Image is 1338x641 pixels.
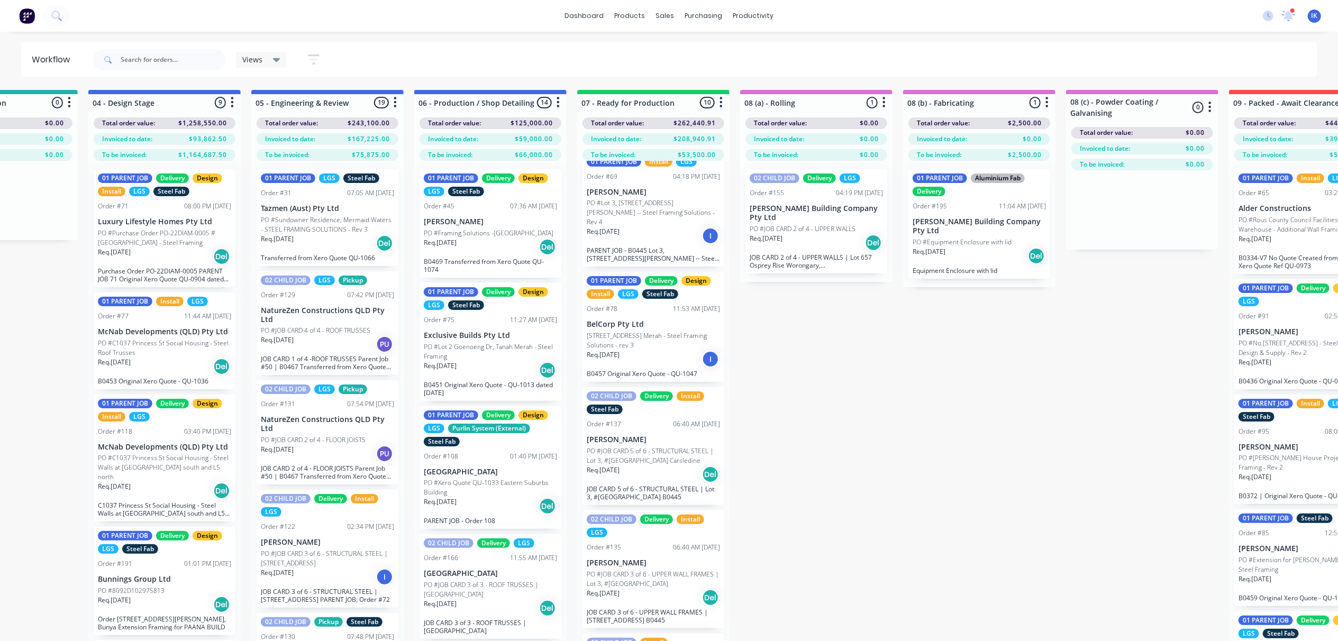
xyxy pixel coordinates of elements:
div: LGS [319,173,340,183]
div: 01 PARENT JOBDeliveryDesignLGSPurlin System (External)Steel FabOrder #10801:40 PM [DATE][GEOGRAPH... [420,406,561,529]
div: 02 CHILD JOBLGSPickupOrder #12907:42 PM [DATE]NatureZen Constructions QLD Pty LtdPO #JOB CARD 4 o... [257,271,398,376]
div: Delivery [156,173,189,183]
div: Del [702,589,719,606]
div: LGS [187,297,208,306]
p: PO #8092D102975813 [98,586,165,596]
p: PO #Lot 2 Goenoeng Dr, Tanah Merah - Steel Framing [424,342,557,361]
div: Aluminium Fab [971,173,1025,183]
p: B0469 Transferred from Xero Quote QU-1074 [424,258,557,273]
div: Pickup [339,384,367,394]
div: Order #135 [587,543,621,552]
div: 02 CHILD JOB [261,617,311,627]
div: Del [213,248,230,265]
div: Steel Fab [1239,412,1275,422]
p: Req. [DATE] [750,234,782,243]
p: Bunnings Group Ltd [98,575,231,584]
div: LGS [840,173,860,183]
p: Req. [DATE] [261,568,294,578]
p: Order [STREET_ADDRESS][PERSON_NAME], Bunya Extension Framing for PAANA BUILD [98,615,231,631]
div: 02 CHILD JOB [750,173,799,183]
div: Install [587,289,614,299]
div: 02 CHILD JOBDeliveryInstallLGSOrder #12202:34 PM [DATE][PERSON_NAME]PO #JOB CARD 3 of 6 - STRUCTU... [257,490,398,608]
div: Del [539,498,556,515]
div: Delivery [314,494,347,503]
div: 01:40 PM [DATE] [510,452,557,461]
p: McNab Developments (QLD) Pty Ltd [98,327,231,336]
span: $59,000.00 [515,134,553,144]
p: JOB CARD 3 of 6 - UPPER WALL FRAMES | [STREET_ADDRESS] B0445 [587,608,720,624]
span: $1,258,550.00 [178,118,227,128]
div: 01 PARENT JOB [1239,514,1293,523]
div: Design [518,410,548,420]
p: PO #JOB CARD 2 of 4 - FLOOR JOISTS [261,435,366,445]
p: Transferred from Xero Quote QU-1066 [261,254,394,262]
span: $167,225.00 [348,134,390,144]
div: 04:19 PM [DATE] [836,188,883,198]
p: [PERSON_NAME] [261,538,394,547]
div: Order #122 [261,522,295,532]
div: Delivery [1297,283,1330,293]
p: [PERSON_NAME] [587,435,720,444]
span: $2,500.00 [1008,118,1042,128]
p: NatureZen Constructions QLD Pty Ltd [261,415,394,433]
div: 01 PARENT JOBLGSSteel FabOrder #3107:05 AM [DATE]Tazmen (Aust) Pty LtdPO #Sundowner Residence, Me... [257,169,398,266]
div: Design [518,287,548,297]
div: LGS [314,384,335,394]
div: 02 CHILD JOB [261,276,311,285]
p: Req. [DATE] [1239,358,1271,367]
p: McNab Developments (QLD) Pty Ltd [98,443,231,452]
p: Tazmen (Aust) Pty Ltd [261,204,394,213]
p: Req. [DATE] [913,247,945,257]
span: $262,440.91 [673,118,716,128]
div: LGS [424,300,444,310]
div: Steel Fab [122,544,158,554]
div: Install [351,494,378,503]
div: Workflow [32,53,75,66]
p: Req. [DATE] [424,238,457,248]
div: 02 CHILD JOBDeliveryInstallSteel FabOrder #13706:40 AM [DATE][PERSON_NAME]PO #JOB CARD 5 of 6 - S... [582,387,724,505]
div: LGS [424,424,444,433]
div: Order #65 [1239,188,1269,198]
div: 02:34 PM [DATE] [347,522,394,532]
p: [PERSON_NAME] Building Company Pty Ltd [750,204,883,222]
span: IK [1312,11,1318,21]
div: Del [213,482,230,499]
div: Steel Fab [153,187,189,196]
div: 06:40 AM [DATE] [673,419,720,429]
span: Invoiced to date: [754,134,804,144]
div: productivity [727,8,779,24]
div: 01 PARENT JOB [98,399,152,408]
img: Factory [19,8,35,24]
p: PARENT JOB - B0445 Lot 3, [STREET_ADDRESS][PERSON_NAME] -- Steel Framing Solutions - Rev 4 [587,246,720,262]
div: Order #85 [1239,528,1269,538]
p: [PERSON_NAME] [587,188,720,197]
div: 01 PARENT JOB [1239,616,1293,625]
div: 01 PARENT JOB [587,276,641,286]
div: 02 CHILD JOBDeliveryInstallLGSOrder #13506:40 AM [DATE][PERSON_NAME]PO #JOB CARD 3 of 6 - UPPER W... [582,510,724,628]
div: 01 PARENT JOB [913,173,967,183]
div: Delivery [156,531,189,541]
p: Req. [DATE] [1239,234,1271,244]
span: Invoiced to date: [591,134,641,144]
span: $0.00 [45,118,64,128]
div: Purlin System (External) [448,424,530,433]
p: Exclusive Builds Pty Ltd [424,331,557,340]
div: Steel Fab [642,289,678,299]
p: PO #Lot 3, [STREET_ADDRESS][PERSON_NAME] -- Steel Framing Solutions - Rev 4 [587,198,720,227]
div: 01 PARENT JOB [261,173,315,183]
p: [PERSON_NAME] [587,558,720,567]
span: Invoiced to date: [917,134,967,144]
div: Order #77 [98,312,129,321]
div: 01 PARENT JOBDeliveryDesignLGSSteel FabOrder #7511:27 AM [DATE]Exclusive Builds Pty LtdPO #Lot 2 ... [420,283,561,401]
p: PO #C1037 Princess St Social Housing - Steel Walls at [GEOGRAPHIC_DATA] south and L5 north [98,453,231,482]
div: LGS [261,507,281,517]
a: dashboard [559,8,609,24]
div: 01 PARENT JOB [587,157,641,167]
div: 01 PARENT JOBDeliveryDesignInstallLGSSteel FabOrder #7811:53 AM [DATE]BelCorp Pty Ltd[STREET_ADDR... [582,272,724,382]
div: I [702,351,719,368]
div: Delivery [482,173,515,183]
div: Steel Fab [448,187,484,196]
p: PO #JOB CARD 3 of 6 - STRUCTURAL STEEL | [STREET_ADDRESS] [261,549,394,568]
div: Design [193,173,222,183]
p: JOB CARD 1 of 4 -ROOF TRUSSES Parent Job #50 | B0467 Transferred from Xero Quote QU-1063 [261,355,394,371]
